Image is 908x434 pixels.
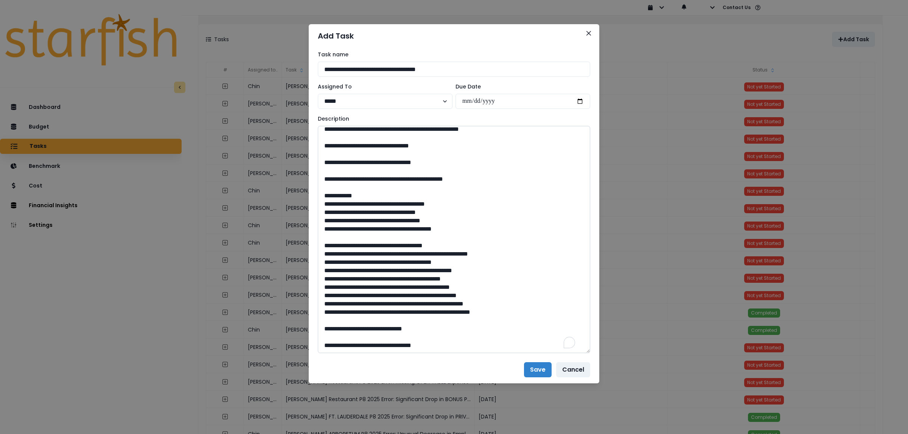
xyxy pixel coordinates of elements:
[583,27,595,39] button: Close
[318,115,586,123] label: Description
[556,362,590,377] button: Cancel
[318,83,448,91] label: Assigned To
[318,51,586,59] label: Task name
[456,83,586,91] label: Due Date
[524,362,552,377] button: Save
[309,24,599,48] header: Add Task
[318,126,590,353] textarea: To enrich screen reader interactions, please activate Accessibility in Grammarly extension settings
